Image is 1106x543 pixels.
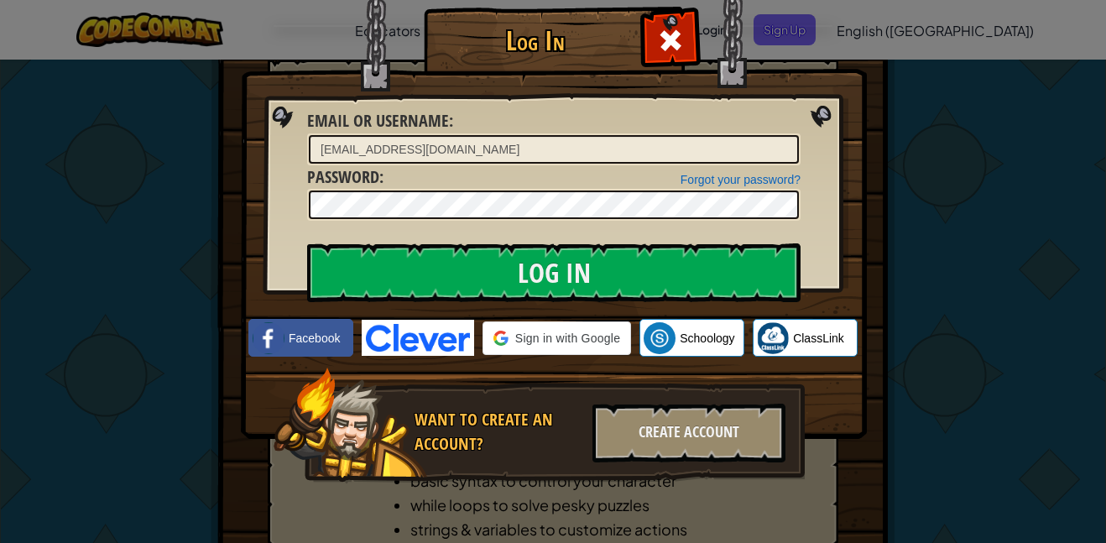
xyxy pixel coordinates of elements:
[253,322,284,354] img: facebook_small.png
[681,173,801,186] a: Forgot your password?
[515,330,620,347] span: Sign in with Google
[307,109,449,132] span: Email or Username
[757,322,789,354] img: classlink-logo-small.png
[415,408,582,456] div: Want to create an account?
[307,165,379,188] span: Password
[428,26,642,55] h1: Log In
[307,243,801,302] input: Log In
[644,322,676,354] img: schoology.png
[680,330,734,347] span: Schoology
[289,330,340,347] span: Facebook
[307,165,383,190] label: :
[307,109,453,133] label: :
[362,320,474,356] img: clever-logo-blue.png
[793,330,844,347] span: ClassLink
[483,321,631,355] div: Sign in with Google
[592,404,785,462] div: Create Account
